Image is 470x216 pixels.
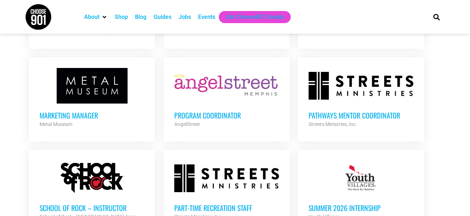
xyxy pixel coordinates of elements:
strong: Metal Museum [40,121,72,127]
h3: Summer 2026 Internship [309,203,413,212]
a: Program Coordinator AngelStreet [164,57,290,139]
a: Marketing Manager Metal Museum [29,57,155,139]
a: Shop [115,13,128,21]
a: Pathways Mentor Coordinator Streets Ministries, Inc. [298,57,424,139]
a: About [84,13,99,21]
nav: Main nav [81,11,421,23]
h3: Pathways Mentor Coordinator [309,111,413,120]
a: Blog [135,13,146,21]
h3: Program Coordinator [174,111,279,120]
a: Jobs [179,13,191,21]
a: Guides [154,13,171,21]
h3: Marketing Manager [40,111,144,120]
h3: School of Rock – Instructor [40,203,144,212]
div: About [81,11,111,23]
a: Get Choose901 Emails [226,13,284,21]
a: Events [198,13,215,21]
strong: AngelStreet [174,121,200,127]
strong: Streets Ministries, Inc. [309,121,357,127]
div: Search [430,11,442,23]
h3: Part-time Recreation Staff [174,203,279,212]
